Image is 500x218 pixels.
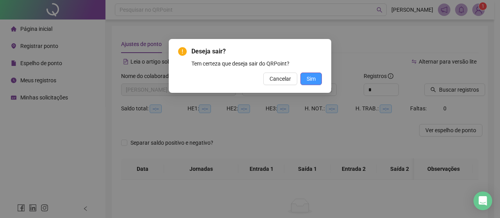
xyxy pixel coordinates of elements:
[191,47,322,56] span: Deseja sair?
[307,74,316,83] span: Sim
[178,47,187,56] span: exclamation-circle
[263,73,297,85] button: Cancelar
[473,191,492,210] div: Open Intercom Messenger
[191,59,322,68] div: Tem certeza que deseja sair do QRPoint?
[270,74,291,83] span: Cancelar
[300,73,322,85] button: Sim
